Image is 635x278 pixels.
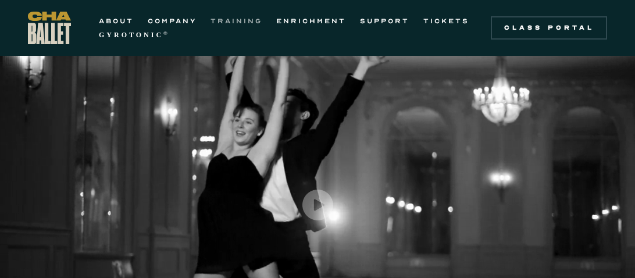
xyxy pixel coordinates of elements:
a: GYROTONIC® [99,28,170,42]
div: Class Portal [498,23,600,33]
sup: ® [163,30,170,36]
a: COMPANY [148,14,197,28]
a: ENRICHMENT [276,14,346,28]
a: Class Portal [491,16,607,40]
a: home [28,12,71,44]
a: SUPPORT [360,14,409,28]
strong: GYROTONIC [99,31,163,39]
a: ABOUT [99,14,134,28]
a: TICKETS [423,14,469,28]
a: TRAINING [211,14,262,28]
